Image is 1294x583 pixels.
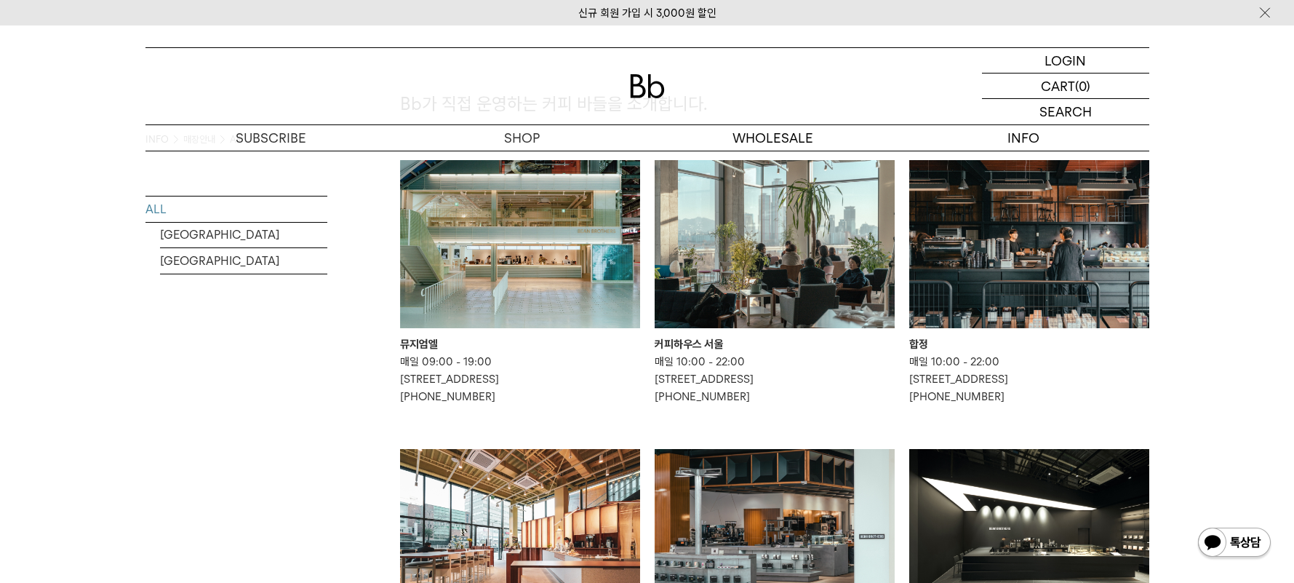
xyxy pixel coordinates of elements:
[647,125,898,151] p: WHOLESALE
[400,160,640,328] img: 뮤지엄엘
[982,48,1149,74] a: LOGIN
[1039,99,1092,124] p: SEARCH
[909,353,1149,405] p: 매일 10:00 - 22:00 [STREET_ADDRESS] [PHONE_NUMBER]
[655,353,895,405] p: 매일 10:00 - 22:00 [STREET_ADDRESS] [PHONE_NUMBER]
[400,353,640,405] p: 매일 09:00 - 19:00 [STREET_ADDRESS] [PHONE_NUMBER]
[1075,74,1090,98] p: (0)
[655,160,895,328] img: 커피하우스 서울
[145,125,396,151] a: SUBSCRIBE
[909,160,1149,405] a: 합정 합정 매일 10:00 - 22:00[STREET_ADDRESS][PHONE_NUMBER]
[1197,526,1272,561] img: 카카오톡 채널 1:1 채팅 버튼
[396,125,647,151] a: SHOP
[655,336,895,353] div: 커피하우스 서울
[655,160,895,405] a: 커피하우스 서울 커피하우스 서울 매일 10:00 - 22:00[STREET_ADDRESS][PHONE_NUMBER]
[160,222,327,247] a: [GEOGRAPHIC_DATA]
[630,74,665,98] img: 로고
[909,160,1149,328] img: 합정
[982,74,1149,99] a: CART (0)
[1045,48,1086,73] p: LOGIN
[578,7,716,20] a: 신규 회원 가입 시 3,000원 할인
[898,125,1149,151] p: INFO
[160,248,327,274] a: [GEOGRAPHIC_DATA]
[400,160,640,405] a: 뮤지엄엘 뮤지엄엘 매일 09:00 - 19:00[STREET_ADDRESS][PHONE_NUMBER]
[1041,74,1075,98] p: CART
[909,336,1149,353] div: 합정
[145,197,327,222] a: ALL
[400,336,640,353] div: 뮤지엄엘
